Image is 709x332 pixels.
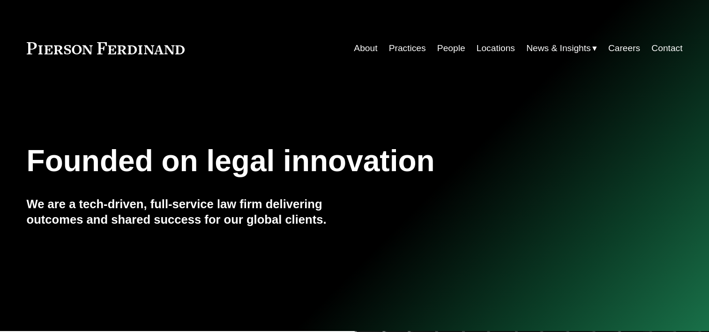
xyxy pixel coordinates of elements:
a: folder dropdown [526,39,597,57]
span: News & Insights [526,40,591,57]
h1: Founded on legal innovation [27,144,574,178]
a: Locations [477,39,515,57]
a: People [437,39,465,57]
a: Careers [608,39,640,57]
a: Contact [651,39,682,57]
h4: We are a tech-driven, full-service law firm delivering outcomes and shared success for our global... [27,196,355,227]
a: About [354,39,377,57]
a: Practices [389,39,426,57]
